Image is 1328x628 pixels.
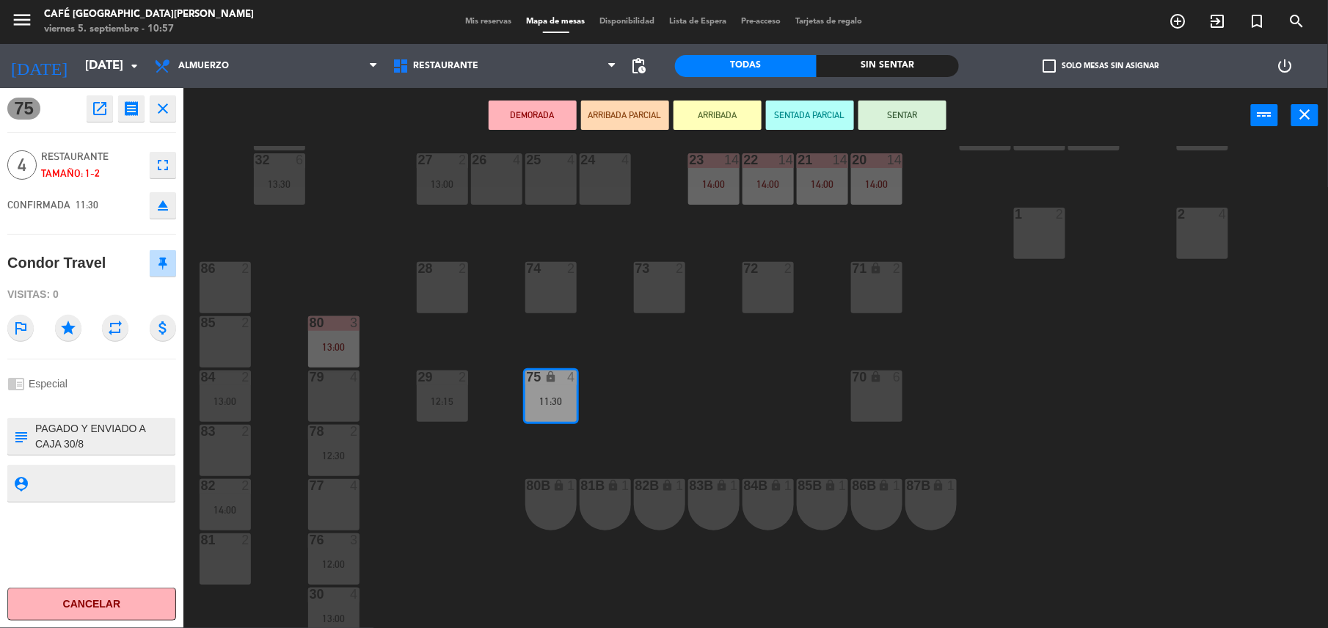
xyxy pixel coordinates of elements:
i: person_pin [12,475,29,492]
div: 83 [201,425,202,438]
div: 28 [418,262,419,275]
div: 1 [567,479,576,492]
button: eject [150,192,176,219]
i: menu [11,9,33,31]
i: lock [607,479,619,492]
div: 4 [621,153,630,167]
div: 12:00 [308,559,360,569]
i: receipt [123,100,140,117]
span: Almuerzo [178,61,229,71]
span: pending_actions [630,57,647,75]
div: 2 [241,262,250,275]
div: 14:00 [797,179,848,189]
div: 13:00 [308,613,360,624]
div: 2 [241,533,250,547]
div: 1 [893,479,902,492]
div: 6 [893,370,902,384]
i: eject [154,197,172,214]
div: Tamaño: 1-2 [41,165,142,182]
div: 14:00 [200,505,251,515]
div: 24 [581,153,582,167]
button: Cancelar [7,588,176,621]
button: menu [11,9,33,36]
div: 81 [201,533,202,547]
div: 4 [567,370,576,384]
div: 4 [567,153,576,167]
span: Mis reservas [459,18,519,26]
div: 82B [635,479,636,492]
i: add_circle_outline [1170,12,1187,30]
div: 2 [241,370,250,384]
div: 2 [567,262,576,275]
label: Solo mesas sin asignar [1043,59,1159,73]
div: 14:00 [688,179,740,189]
div: 85 [201,316,202,329]
div: 1 [1015,208,1016,221]
div: 2 [676,262,685,275]
i: lock [661,479,674,492]
div: 12:30 [308,450,360,461]
i: outlined_flag [7,315,34,341]
div: 14:00 [743,179,794,189]
div: 2 [459,370,467,384]
div: 2 [784,262,793,275]
button: ARRIBADA PARCIAL [581,101,669,130]
div: 4 [350,370,359,384]
div: 13:00 [417,179,468,189]
div: 14 [778,153,793,167]
div: 4 [350,588,359,601]
span: Pre-acceso [734,18,789,26]
span: 11:30 [76,199,98,211]
div: 20 [853,153,853,167]
div: 2 [350,425,359,438]
div: Café [GEOGRAPHIC_DATA][PERSON_NAME] [44,7,254,22]
i: close [1296,106,1314,123]
div: 4 [1219,208,1227,221]
i: attach_money [150,315,176,341]
span: check_box_outline_blank [1043,59,1056,73]
i: close [154,100,172,117]
div: viernes 5. septiembre - 10:57 [44,22,254,37]
div: 27 [418,153,419,167]
div: Visitas: 0 [7,282,176,307]
i: chrome_reader_mode [7,375,25,392]
span: Restaurante [41,148,142,165]
div: 1 [947,479,956,492]
div: 12:15 [417,396,468,406]
i: lock [544,370,557,383]
span: 75 [7,98,40,120]
i: lock [933,479,945,492]
i: power_input [1256,106,1274,123]
div: 13:30 [254,179,305,189]
div: 14:00 [851,179,902,189]
i: lock [824,479,836,492]
div: 2 [241,425,250,438]
div: 84 [201,370,202,384]
button: SENTAR [858,101,946,130]
span: Restaurante [413,61,478,71]
i: power_settings_new [1277,57,1294,75]
button: ARRIBADA [674,101,762,130]
button: power_input [1251,104,1278,126]
div: 81B [581,479,582,492]
span: Mapa de mesas [519,18,593,26]
div: 13:00 [308,342,360,352]
div: 4 [513,153,522,167]
button: open_in_new [87,95,113,122]
div: 85B [798,479,799,492]
button: receipt [118,95,145,122]
div: 4 [350,479,359,492]
div: 1 [621,479,630,492]
i: lock [770,479,782,492]
span: Lista de Espera [663,18,734,26]
div: 87B [907,479,908,492]
div: 21 [798,153,799,167]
